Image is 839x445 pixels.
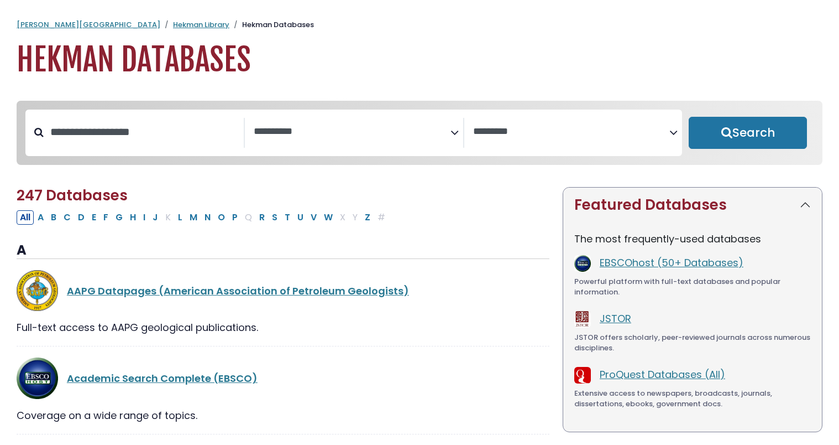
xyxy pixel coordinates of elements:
[48,210,60,225] button: Filter Results B
[281,210,293,225] button: Filter Results T
[173,19,229,30] a: Hekman Library
[17,320,549,335] div: Full-text access to AAPG geological publications.
[17,101,822,165] nav: Search filters
[60,210,74,225] button: Filter Results C
[473,126,670,138] textarea: Search
[256,210,268,225] button: Filter Results R
[112,210,126,225] button: Filter Results G
[574,231,811,246] p: The most frequently-used databases
[44,123,244,141] input: Search database by title or keyword
[201,210,214,225] button: Filter Results N
[361,210,374,225] button: Filter Results Z
[600,368,725,381] a: ProQuest Databases (All)
[175,210,186,225] button: Filter Results L
[254,126,450,138] textarea: Search
[574,388,811,410] div: Extensive access to newspapers, broadcasts, journals, dissertations, ebooks, government docs.
[100,210,112,225] button: Filter Results F
[574,332,811,354] div: JSTOR offers scholarly, peer-reviewed journals across numerous disciplines.
[75,210,88,225] button: Filter Results D
[17,210,390,224] div: Alpha-list to filter by first letter of database name
[229,210,241,225] button: Filter Results P
[149,210,161,225] button: Filter Results J
[17,42,822,79] h1: Hekman Databases
[67,371,258,385] a: Academic Search Complete (EBSCO)
[34,210,47,225] button: Filter Results A
[127,210,139,225] button: Filter Results H
[186,210,201,225] button: Filter Results M
[563,188,822,222] button: Featured Databases
[17,19,160,30] a: [PERSON_NAME][GEOGRAPHIC_DATA]
[140,210,149,225] button: Filter Results I
[214,210,228,225] button: Filter Results O
[17,185,128,205] span: 247 Databases
[17,210,34,225] button: All
[88,210,99,225] button: Filter Results E
[229,19,314,30] li: Hekman Databases
[17,408,549,423] div: Coverage on a wide range of topics.
[600,312,631,325] a: JSTOR
[689,117,807,149] button: Submit for Search Results
[307,210,320,225] button: Filter Results V
[17,242,549,259] h3: A
[17,19,822,30] nav: breadcrumb
[269,210,281,225] button: Filter Results S
[294,210,307,225] button: Filter Results U
[574,276,811,298] div: Powerful platform with full-text databases and popular information.
[67,284,409,298] a: AAPG Datapages (American Association of Petroleum Geologists)
[600,256,743,270] a: EBSCOhost (50+ Databases)
[321,210,336,225] button: Filter Results W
